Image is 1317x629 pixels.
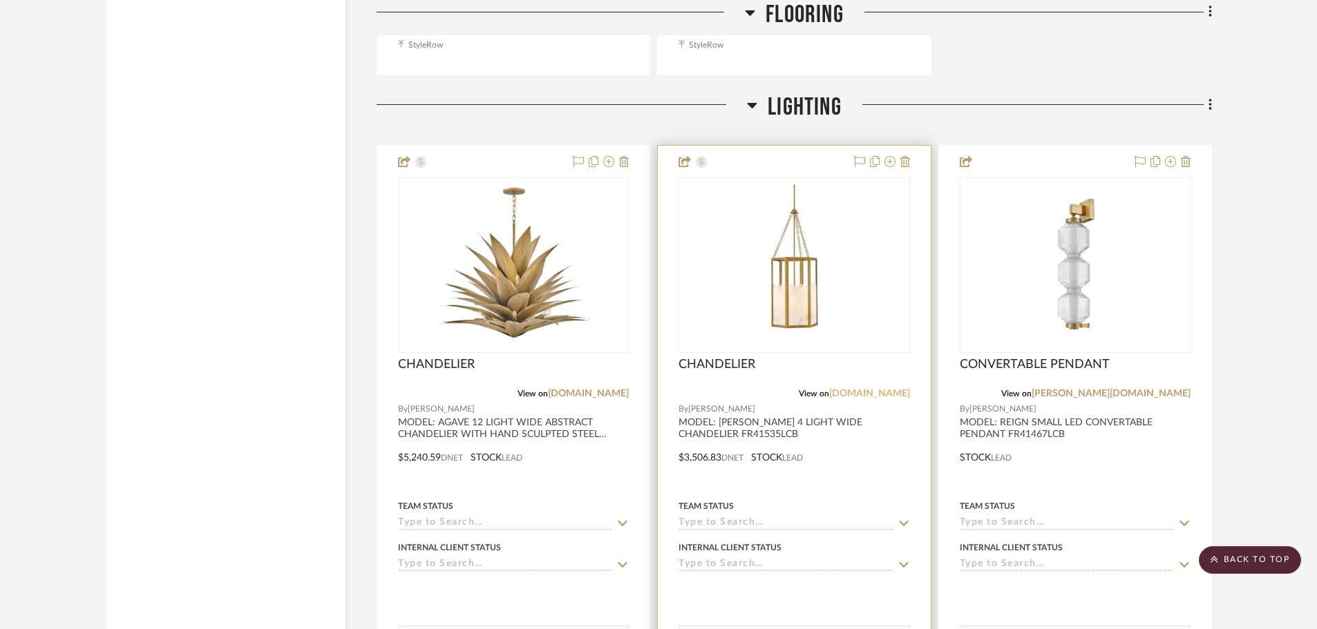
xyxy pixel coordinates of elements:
span: By [398,403,408,416]
span: [PERSON_NAME] [408,403,475,416]
span: View on [1001,389,1032,398]
img: CHANDELIER [421,179,607,351]
span: View on [799,389,829,398]
div: Team Status [398,500,453,512]
span: [PERSON_NAME] [688,403,755,416]
span: CHANDELIER [398,357,475,372]
a: [PERSON_NAME][DOMAIN_NAME] [1032,389,1191,398]
div: Internal Client Status [398,541,501,554]
span: Lighting [768,93,842,122]
div: Internal Client Status [679,541,781,554]
span: By [679,403,688,416]
input: Type to Search… [960,559,1174,572]
input: Type to Search… [960,517,1174,530]
img: CONVERTABLE PENDANT [996,179,1153,351]
input: Type to Search… [679,517,893,530]
a: [DOMAIN_NAME] [548,389,629,398]
scroll-to-top-button: BACK TO TOP [1199,546,1301,574]
span: CHANDELIER [679,357,755,372]
div: Team Status [960,500,1015,512]
input: Type to Search… [398,517,612,530]
span: View on [518,389,548,398]
div: 0 [679,178,909,352]
span: By [960,403,969,416]
span: CONVERTABLE PENDANT [960,357,1110,372]
div: Internal Client Status [960,541,1063,554]
a: [DOMAIN_NAME] [829,389,910,398]
span: [PERSON_NAME] [969,403,1036,416]
input: Type to Search… [679,559,893,572]
img: CHANDELIER [707,179,882,351]
div: Team Status [679,500,734,512]
input: Type to Search… [398,559,612,572]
